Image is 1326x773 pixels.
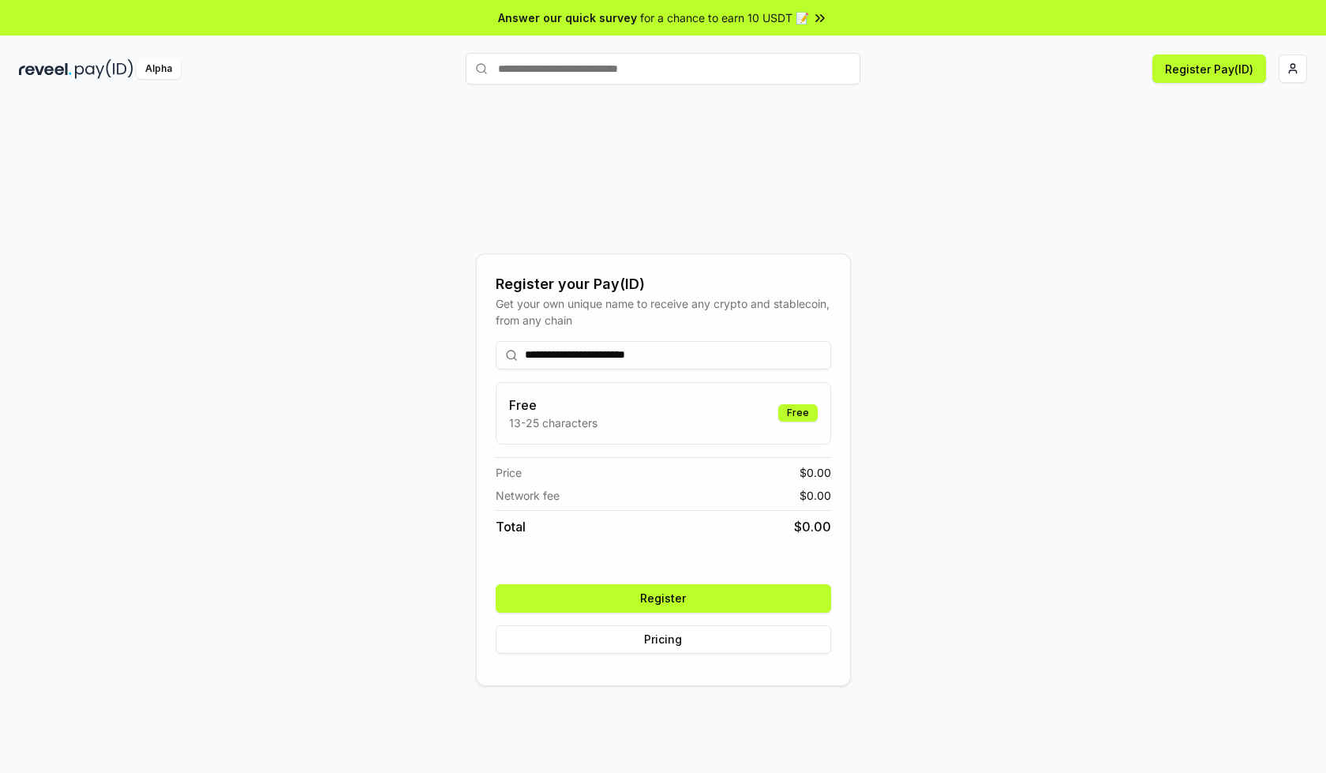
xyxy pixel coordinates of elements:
button: Pricing [496,625,831,654]
img: pay_id [75,59,133,79]
span: for a chance to earn 10 USDT 📝 [640,9,809,26]
span: Answer our quick survey [498,9,637,26]
span: $ 0.00 [800,487,831,504]
span: Network fee [496,487,560,504]
img: reveel_dark [19,59,72,79]
div: Register your Pay(ID) [496,273,831,295]
span: $ 0.00 [794,517,831,536]
span: Price [496,464,522,481]
span: Total [496,517,526,536]
div: Free [778,404,818,422]
div: Get your own unique name to receive any crypto and stablecoin, from any chain [496,295,831,328]
span: $ 0.00 [800,464,831,481]
button: Register [496,584,831,613]
button: Register Pay(ID) [1152,54,1266,83]
div: Alpha [137,59,181,79]
p: 13-25 characters [509,415,597,431]
h3: Free [509,396,597,415]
